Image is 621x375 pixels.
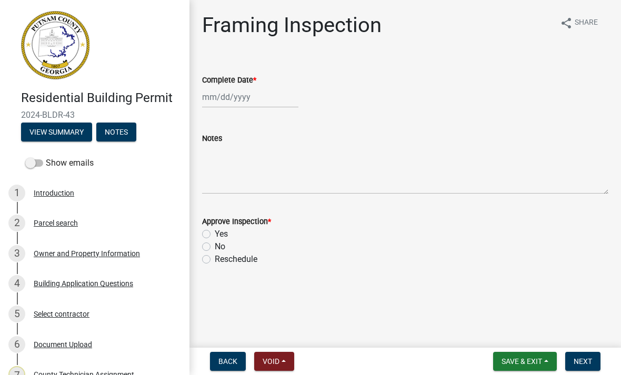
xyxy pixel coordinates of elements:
button: Next [565,352,600,371]
div: Parcel search [34,219,78,227]
wm-modal-confirm: Summary [21,128,92,137]
div: Select contractor [34,310,89,318]
div: 2 [8,215,25,231]
div: 3 [8,245,25,262]
span: Share [575,17,598,29]
div: Document Upload [34,341,92,348]
h1: Framing Inspection [202,13,382,38]
button: Save & Exit [493,352,557,371]
button: View Summary [21,123,92,141]
div: 1 [8,185,25,201]
span: 2024-BLDR-43 [21,110,168,120]
label: Show emails [25,157,94,169]
button: shareShare [552,13,606,33]
span: Next [574,357,592,366]
div: 6 [8,336,25,353]
span: Save & Exit [502,357,542,366]
label: Notes [202,135,222,143]
span: Back [218,357,237,366]
div: 5 [8,306,25,322]
input: mm/dd/yyyy [202,86,298,108]
label: No [215,240,225,253]
div: Owner and Property Information [34,250,140,257]
img: Putnam County, Georgia [21,11,89,79]
div: 4 [8,275,25,292]
h4: Residential Building Permit [21,90,181,106]
wm-modal-confirm: Notes [96,128,136,137]
button: Notes [96,123,136,141]
div: Introduction [34,189,74,197]
span: Void [263,357,279,366]
div: Building Application Questions [34,280,133,287]
button: Void [254,352,294,371]
label: Reschedule [215,253,257,266]
label: Yes [215,228,228,240]
i: share [560,17,573,29]
label: Approve Inspection [202,218,271,226]
button: Back [210,352,246,371]
label: Complete Date [202,77,256,84]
